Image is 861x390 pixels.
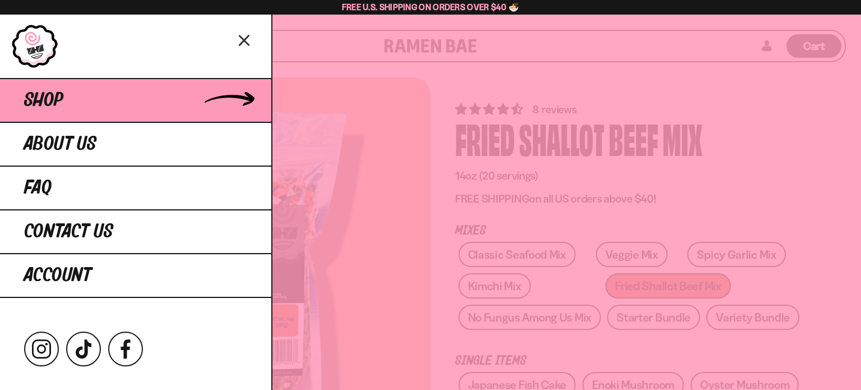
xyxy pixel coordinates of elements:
span: Account [24,265,91,286]
span: About Us [24,134,96,154]
span: Shop [24,90,63,111]
span: FAQ [24,178,52,198]
button: Close menu [235,30,254,49]
span: Contact Us [24,222,113,242]
span: Free U.S. Shipping on Orders over $40 🍜 [342,2,520,12]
